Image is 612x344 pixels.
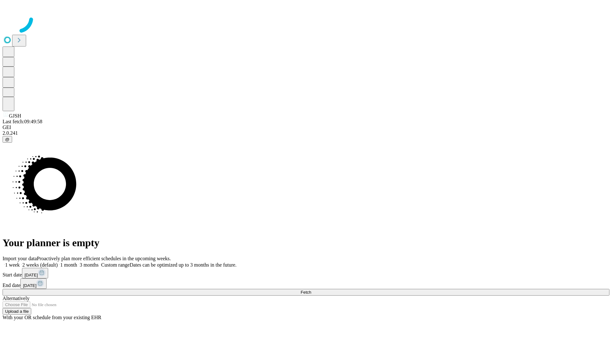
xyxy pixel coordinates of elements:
[301,290,311,295] span: Fetch
[20,278,47,289] button: [DATE]
[3,125,609,130] div: GEI
[130,262,237,268] span: Dates can be optimized up to 3 months in the future.
[60,262,77,268] span: 1 month
[22,268,48,278] button: [DATE]
[3,308,31,315] button: Upload a file
[22,262,58,268] span: 2 weeks (default)
[5,137,10,142] span: @
[3,237,609,249] h1: Your planner is empty
[3,268,609,278] div: Start date
[25,273,38,277] span: [DATE]
[3,130,609,136] div: 2.0.241
[3,296,29,301] span: Alternatively
[3,278,609,289] div: End date
[23,283,36,288] span: [DATE]
[37,256,171,261] span: Proactively plan more efficient schedules in the upcoming weeks.
[3,136,12,143] button: @
[3,119,42,124] span: Last fetch: 09:49:58
[3,289,609,296] button: Fetch
[3,256,37,261] span: Import your data
[3,315,101,320] span: With your OR schedule from your existing EHR
[5,262,20,268] span: 1 week
[80,262,98,268] span: 3 months
[101,262,129,268] span: Custom range
[9,113,21,118] span: GJSH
